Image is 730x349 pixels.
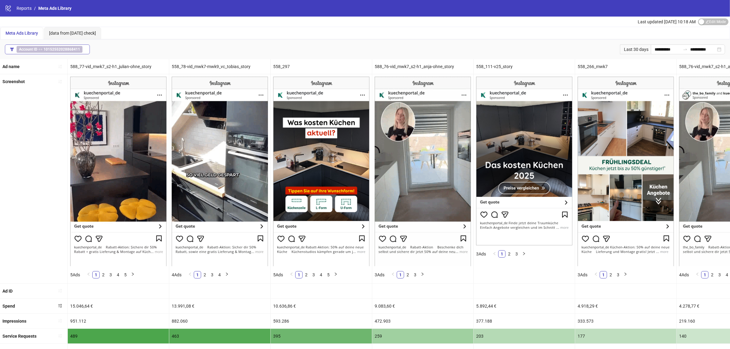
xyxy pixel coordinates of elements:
li: 3 [310,271,317,278]
span: sort-ascending [58,319,62,323]
span: left [188,272,192,276]
span: 4 Ads [172,272,182,277]
li: 5 [122,271,129,278]
div: 558_111-v25_story [474,59,575,74]
a: 1 [600,271,607,278]
span: 3 Ads [476,251,486,256]
img: Screenshot 6903829702461 [273,77,369,266]
a: 1 [701,271,708,278]
a: 3 [412,271,419,278]
div: 333.573 [575,314,676,328]
li: 2 [607,271,614,278]
a: 3 [310,271,317,278]
b: Service Requests [2,334,36,339]
b: Impressions [2,319,26,324]
li: 3 [716,271,723,278]
a: 1 [397,271,404,278]
div: 951.112 [68,314,169,328]
a: Reports [15,5,33,12]
span: sort-descending [58,304,62,308]
span: 3 Ads [375,272,384,277]
a: 4 [318,271,324,278]
span: sort-ascending [58,79,62,84]
div: 558_266_mwk7 [575,59,676,74]
b: 10152552028868411 [44,47,80,52]
li: Next Page [129,271,136,278]
div: 10.636,86 € [271,299,372,313]
div: Last 30 days [620,44,651,54]
li: 5 [325,271,332,278]
a: 1 [499,251,505,257]
button: right [332,271,339,278]
div: 377.188 [474,314,575,328]
li: 2 [404,271,411,278]
span: right [334,272,338,276]
span: 4 Ads [679,272,689,277]
b: Account ID [19,47,37,52]
b: Screenshot [2,79,25,84]
li: 3 [411,271,419,278]
span: 5 Ads [70,272,80,277]
a: 3 [209,271,216,278]
div: 588_77-vid_mwk7_s2-h1_julian-ohne_story [68,59,169,74]
button: left [186,271,194,278]
span: 5 Ads [273,272,283,277]
a: 2 [100,271,107,278]
li: 3 [513,250,520,258]
li: Next Page [419,271,426,278]
img: Screenshot 6903829701661 [70,77,166,266]
li: 4 [317,271,325,278]
li: Previous Page [592,271,600,278]
li: 4 [114,271,122,278]
li: Next Page [622,271,629,278]
div: 15.046,64 € [68,299,169,313]
img: Screenshot 6903829703461 [172,77,268,266]
li: 2 [100,271,107,278]
button: left [694,271,701,278]
span: left [594,272,598,276]
li: 4 [216,271,223,278]
span: sort-ascending [58,64,62,69]
li: Previous Page [491,250,498,258]
li: 1 [92,271,100,278]
a: 2 [506,251,513,257]
a: 2 [607,271,614,278]
li: 2 [303,271,310,278]
button: right [129,271,136,278]
img: Screenshot 6903829707661 [578,77,674,266]
button: left [85,271,92,278]
div: 558_297 [271,59,372,74]
span: right [131,272,135,276]
b: Spend [2,304,15,309]
div: 13.991,08 € [169,299,270,313]
a: 4 [115,271,121,278]
button: left [288,271,295,278]
img: Screenshot 6903829704061 [476,77,572,245]
span: filter [10,47,14,52]
button: right [622,271,629,278]
span: swap-right [683,47,688,52]
button: right [419,271,426,278]
div: 558_78-vid_mwk7-mwk9_vc_tobias_story [169,59,270,74]
li: 1 [295,271,303,278]
b: Ad ID [2,289,13,293]
span: sort-ascending [58,334,62,338]
span: left [290,272,293,276]
li: 2 [506,250,513,258]
div: 203 [474,329,575,343]
a: 3 [615,271,621,278]
li: Previous Page [288,271,295,278]
a: 3 [513,251,520,257]
img: Screenshot 6903829703261 [375,77,471,266]
a: 2 [404,271,411,278]
span: [data from [DATE] check] [49,31,96,36]
span: right [421,272,424,276]
span: right [522,252,526,255]
li: 3 [208,271,216,278]
li: 1 [498,250,506,258]
button: Account ID == 10152552028868411 [5,44,90,54]
div: 588_76-vid_mwk7_s2-h1_anja-ohne_story [372,59,473,74]
li: 1 [600,271,607,278]
div: 259 [372,329,473,343]
div: 5.892,44 € [474,299,575,313]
